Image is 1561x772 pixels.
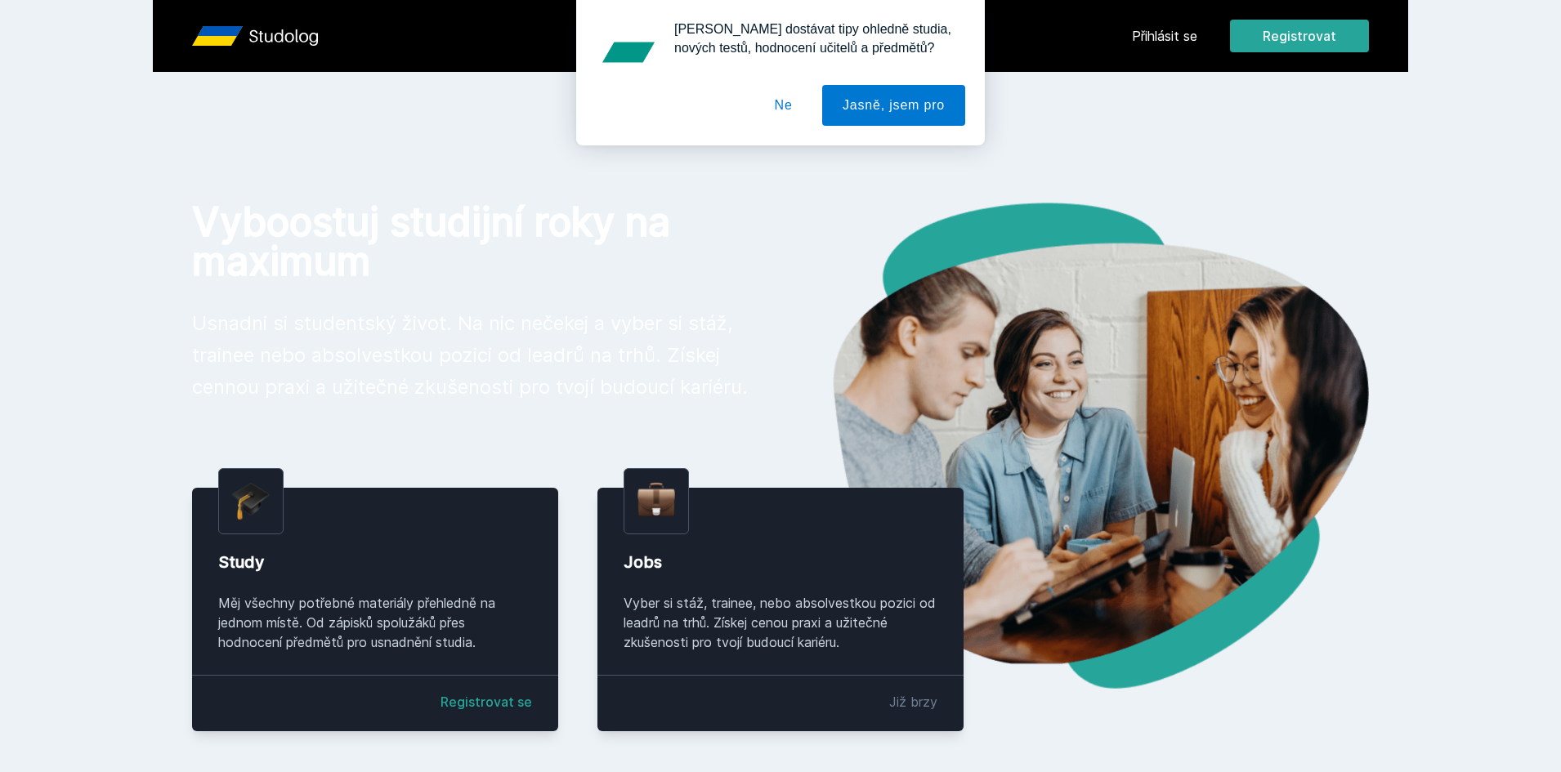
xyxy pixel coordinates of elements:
[624,551,937,573] div: Jobs
[780,203,1369,689] img: hero.png
[596,20,661,85] img: notification icon
[192,203,754,281] h1: Vyboostuj studijní roky na maximum
[232,482,270,520] img: graduation-cap.png
[661,20,965,57] div: [PERSON_NAME] dostávat tipy ohledně studia, nových testů, hodnocení učitelů a předmětů?
[192,307,754,403] p: Usnadni si studentský život. Na nic nečekej a vyber si stáž, trainee nebo absolvestkou pozici od ...
[218,551,532,573] div: Study
[624,593,937,652] div: Vyber si stáž, trainee, nebo absolvestkou pozici od leadrů na trhů. Získej cenou praxi a užitečné...
[754,85,813,126] button: Ne
[637,479,675,520] img: briefcase.png
[822,85,965,126] button: Jasně, jsem pro
[218,593,532,652] div: Měj všechny potřebné materiály přehledně na jednom místě. Od zápisků spolužáků přes hodnocení pře...
[441,692,532,712] a: Registrovat se
[889,692,937,712] div: Již brzy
